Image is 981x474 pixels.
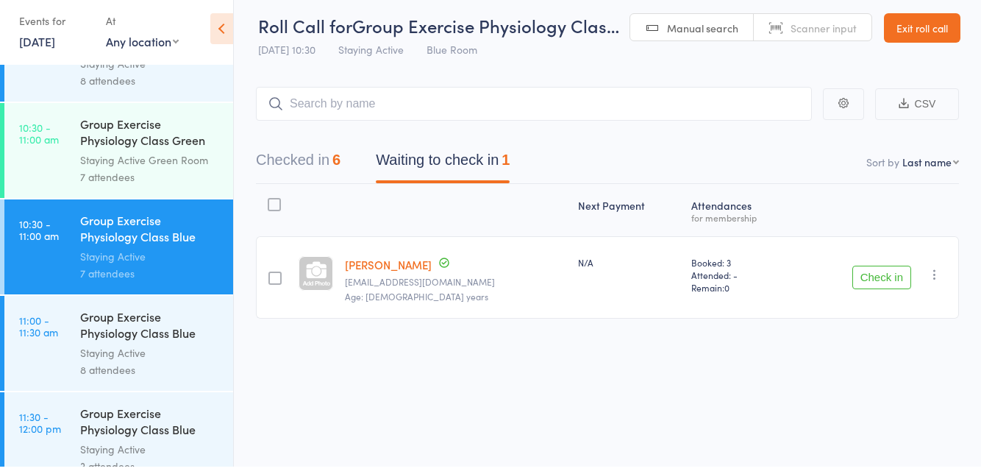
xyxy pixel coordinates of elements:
[427,49,477,64] span: Blue Room
[80,176,221,193] div: 7 attendees
[691,220,791,230] div: for membership
[884,21,960,50] a: Exit roll call
[80,255,221,272] div: Staying Active
[691,276,791,289] span: Attended: -
[256,152,340,191] button: Checked in6
[691,263,791,276] span: Booked: 3
[19,129,59,152] time: 10:30 - 11:00 am
[691,289,791,301] span: Remain:
[80,316,221,352] div: Group Exercise Physiology Class Blue Room
[19,225,59,249] time: 10:30 - 11:00 am
[502,159,510,175] div: 1
[80,123,221,159] div: Group Exercise Physiology Class Green Room
[258,21,352,45] span: Roll Call for
[376,152,510,191] button: Waiting to check in1
[4,207,233,302] a: 10:30 -11:00 amGroup Exercise Physiology Class Blue RoomStaying Active7 attendees
[256,94,812,128] input: Search by name
[578,263,679,276] div: N/A
[866,162,899,177] label: Sort by
[4,303,233,398] a: 11:00 -11:30 amGroup Exercise Physiology Class Blue RoomStaying Active8 attendees
[685,198,796,237] div: Atten­dances
[345,297,488,310] span: Age: [DEMOGRAPHIC_DATA] years
[106,16,179,40] div: At
[80,352,221,369] div: Staying Active
[724,289,729,301] span: 0
[80,219,221,255] div: Group Exercise Physiology Class Blue Room
[332,159,340,175] div: 6
[345,264,432,280] a: [PERSON_NAME]
[572,198,685,237] div: Next Payment
[852,273,911,297] button: Check in
[19,418,61,442] time: 11:30 - 12:00 pm
[80,448,221,465] div: Staying Active
[80,79,221,96] div: 8 attendees
[80,159,221,176] div: Staying Active Green Room
[19,16,91,40] div: Events for
[4,110,233,205] a: 10:30 -11:00 amGroup Exercise Physiology Class Green RoomStaying Active Green Room7 attendees
[902,162,952,177] div: Last name
[667,28,738,43] span: Manual search
[875,96,959,127] button: CSV
[345,284,566,294] small: rexhoare44@gmail.com
[791,28,857,43] span: Scanner input
[106,40,179,57] div: Any location
[19,40,55,57] a: [DATE]
[19,322,58,345] time: 11:00 - 11:30 am
[258,49,315,64] span: [DATE] 10:30
[80,412,221,448] div: Group Exercise Physiology Class Blue Room
[80,272,221,289] div: 7 attendees
[80,369,221,386] div: 8 attendees
[338,49,404,64] span: Staying Active
[352,21,619,45] span: Group Exercise Physiology Clas…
